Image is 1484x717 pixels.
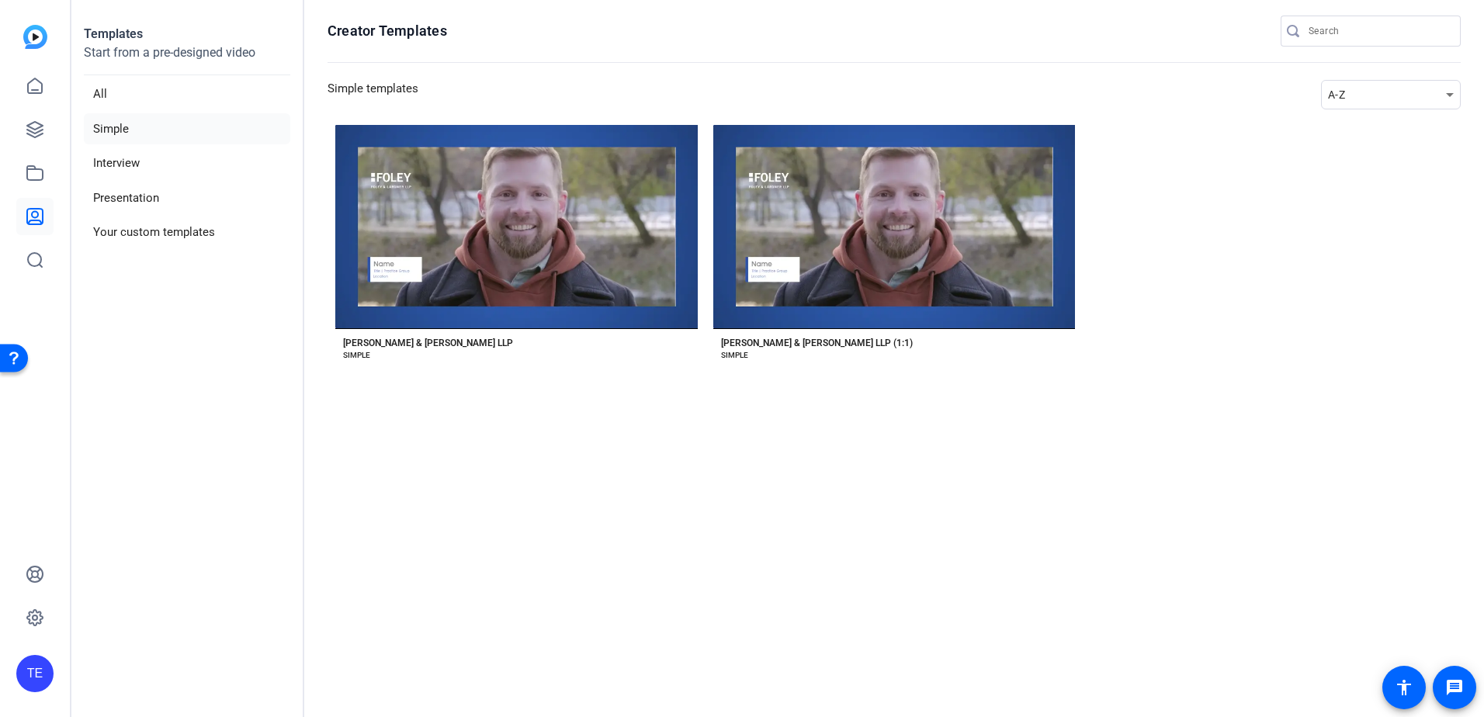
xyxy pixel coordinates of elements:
[84,43,290,75] p: Start from a pre-designed video
[1395,678,1413,697] mat-icon: accessibility
[328,22,447,40] h1: Creator Templates
[84,182,290,214] li: Presentation
[343,349,370,362] div: SIMPLE
[721,337,913,349] div: [PERSON_NAME] & [PERSON_NAME] LLP (1:1)
[713,125,1076,329] button: Template image
[84,26,143,41] strong: Templates
[1445,678,1464,697] mat-icon: message
[84,78,290,110] li: All
[721,349,748,362] div: SIMPLE
[335,125,698,329] button: Template image
[1328,88,1345,101] span: A-Z
[84,113,290,145] li: Simple
[23,25,47,49] img: blue-gradient.svg
[328,80,418,109] h3: Simple templates
[84,216,290,248] li: Your custom templates
[1309,22,1448,40] input: Search
[343,337,513,349] div: [PERSON_NAME] & [PERSON_NAME] LLP
[84,147,290,179] li: Interview
[16,655,54,692] div: TE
